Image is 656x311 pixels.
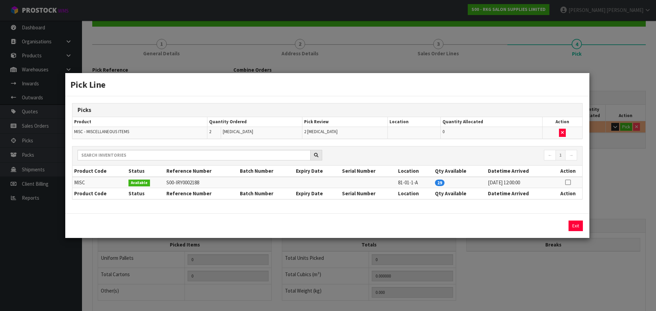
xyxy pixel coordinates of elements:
th: Status [127,188,164,199]
th: Datetime Arrived [486,166,553,176]
a: → [565,150,577,161]
td: MISC [72,177,127,188]
th: Reference Number [165,166,238,176]
th: Quantity Ordered [207,117,302,127]
h3: Picks [78,107,577,113]
th: Pick Review [302,117,388,127]
th: Serial Number [340,166,396,176]
th: Quantity Allocated [440,117,543,127]
th: Batch Number [238,166,294,176]
a: ← [544,150,556,161]
th: Action [553,166,582,176]
th: Location [396,166,433,176]
th: Expiry Date [294,166,340,176]
span: 0 [442,129,445,135]
th: Product Code [72,188,127,199]
th: Location [396,188,433,199]
th: Product Code [72,166,127,176]
span: [MEDICAL_DATA] [223,129,253,135]
span: MISC - MISCELLANEOUS ITEMS [74,129,129,135]
th: Expiry Date [294,188,340,199]
nav: Page navigation [332,150,577,162]
th: Product [72,117,207,127]
span: Available [128,180,150,186]
a: 1 [556,150,565,161]
td: [DATE] 12:00:00 [486,177,553,188]
input: Search inventories [78,150,311,160]
td: S00-IRY0002188 [165,177,238,188]
span: 2 [209,129,211,135]
th: Qty Available [433,188,486,199]
th: Qty Available [433,166,486,176]
th: Action [543,117,582,127]
span: 29 [435,180,445,186]
th: Action [553,188,582,199]
th: Location [388,117,440,127]
span: 2 [MEDICAL_DATA] [304,129,338,135]
td: 81-01-1-A [396,177,433,188]
th: Serial Number [340,188,396,199]
th: Datetime Arrived [486,188,553,199]
button: Exit [569,221,583,231]
h3: Pick Line [70,78,584,91]
th: Batch Number [238,188,294,199]
th: Status [127,166,164,176]
th: Reference Number [165,188,238,199]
